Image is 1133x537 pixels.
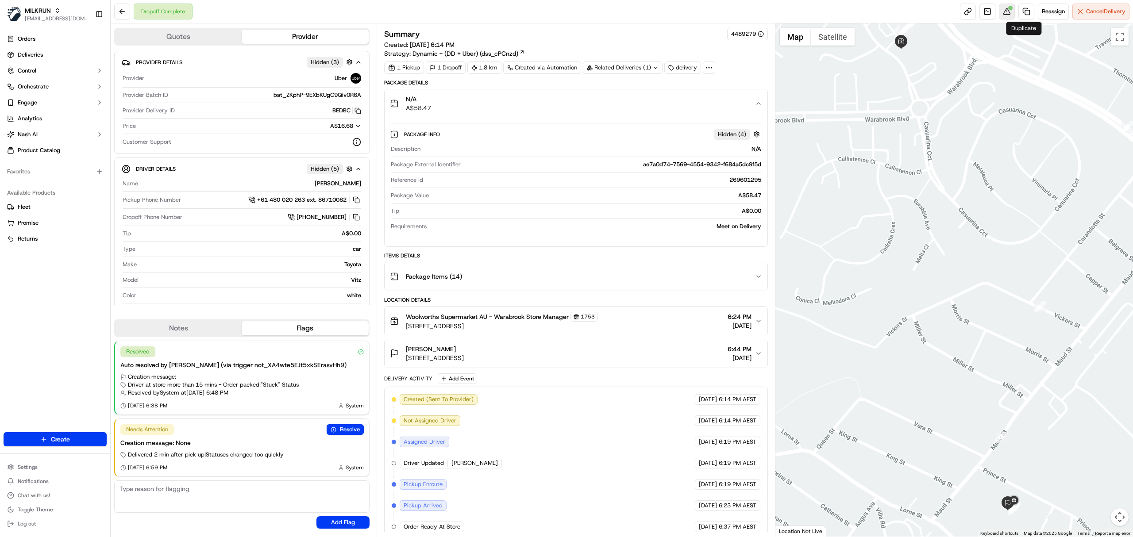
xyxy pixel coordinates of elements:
[780,28,811,46] button: Show street map
[699,480,717,488] span: [DATE]
[51,435,70,444] span: Create
[4,111,107,126] a: Analytics
[128,464,167,471] span: [DATE] 6:59 PM
[123,261,137,268] span: Make
[4,4,92,25] button: MILKRUNMILKRUN[EMAIL_ADDRESS][DOMAIN_NAME]
[406,272,462,281] span: Package Items ( 14 )
[728,312,751,321] span: 6:24 PM
[4,127,107,142] button: Nash AI
[25,6,51,15] button: MILKRUN
[242,30,368,44] button: Provider
[122,55,362,69] button: Provider DetailsHidden (3)
[1006,22,1041,35] div: Duplicate
[123,180,138,188] span: Name
[385,339,767,368] button: [PERSON_NAME][STREET_ADDRESS]6:44 PM[DATE]
[257,196,347,204] span: +61 480 020 263 ext. 86710082
[406,353,464,362] span: [STREET_ADDRESS]
[719,480,756,488] span: 6:19 PM AEST
[719,417,756,425] span: 6:14 PM AEST
[4,64,107,78] button: Control
[123,292,136,299] span: Color
[120,361,364,369] div: Auto resolved by [PERSON_NAME] (via trigger not_XA4wte5EJt5xkSErasvHh9)
[283,122,361,130] button: A$16.68
[406,95,431,104] span: N/A
[385,118,767,246] div: N/AA$58.47
[404,417,456,425] span: Not Assigned Driver
[18,35,35,43] span: Orders
[332,107,361,115] button: BEDBC
[18,67,36,75] span: Control
[385,262,767,291] button: Package Items (14)
[120,424,174,435] div: Needs Attention
[728,353,751,362] span: [DATE]
[1077,531,1090,536] a: Terms (opens in new tab)
[335,74,347,82] span: Uber
[123,196,181,204] span: Pickup Phone Number
[4,96,107,110] button: Engage
[384,79,768,86] div: Package Details
[467,61,501,74] div: 1.8 km
[404,523,460,531] span: Order Ready At Store
[426,61,466,74] div: 1 Dropoff
[404,395,474,403] span: Created (Sent To Provider)
[384,30,420,38] h3: Summary
[4,143,107,157] a: Product Catalog
[1111,508,1129,526] button: Map camera controls
[18,83,49,91] span: Orchestrate
[115,30,242,44] button: Quotes
[4,200,107,214] button: Fleet
[18,146,60,154] span: Product Catalog
[4,489,107,502] button: Chat with us!
[327,424,364,435] button: Resolve
[25,15,88,22] span: [EMAIL_ADDRESS][DOMAIN_NAME]
[18,520,36,527] span: Log out
[427,176,761,184] div: 269601295
[384,49,525,58] div: Strategy:
[899,23,911,35] div: 14
[410,41,455,49] span: [DATE] 6:14 PM
[406,345,456,353] span: [PERSON_NAME]
[424,145,761,153] div: N/A
[714,129,762,140] button: Hidden (4)
[248,195,361,205] a: +61 480 020 263 ext. 86710082
[4,32,107,46] a: Orders
[346,402,364,409] span: System
[4,216,107,230] button: Promise
[7,235,103,243] a: Returns
[18,130,38,138] span: Nash AI
[128,402,167,409] span: [DATE] 6:38 PM
[699,502,717,510] span: [DATE]
[1008,503,1019,515] div: 18
[135,230,361,238] div: A$0.00
[140,261,361,268] div: Toyota
[140,292,361,299] div: white
[503,61,581,74] a: Created via Automation
[404,459,444,467] span: Driver Updated
[18,99,37,107] span: Engage
[4,80,107,94] button: Orchestrate
[699,438,717,446] span: [DATE]
[719,523,756,531] span: 6:37 PM AEST
[404,438,445,446] span: Assigned Driver
[406,104,431,112] span: A$58.47
[311,58,339,66] span: Hidden ( 3 )
[123,122,136,130] span: Price
[346,464,364,471] span: System
[123,91,168,99] span: Provider Batch ID
[136,59,182,66] span: Provider Details
[123,276,139,284] span: Model
[699,395,717,403] span: [DATE]
[4,503,107,516] button: Toggle Theme
[18,235,38,243] span: Returns
[4,232,107,246] button: Returns
[4,461,107,473] button: Settings
[385,89,767,118] button: N/AA$58.47
[699,523,717,531] span: [DATE]
[699,459,717,467] span: [DATE]
[18,203,31,211] span: Fleet
[136,165,176,173] span: Driver Details
[403,207,761,215] div: A$0.00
